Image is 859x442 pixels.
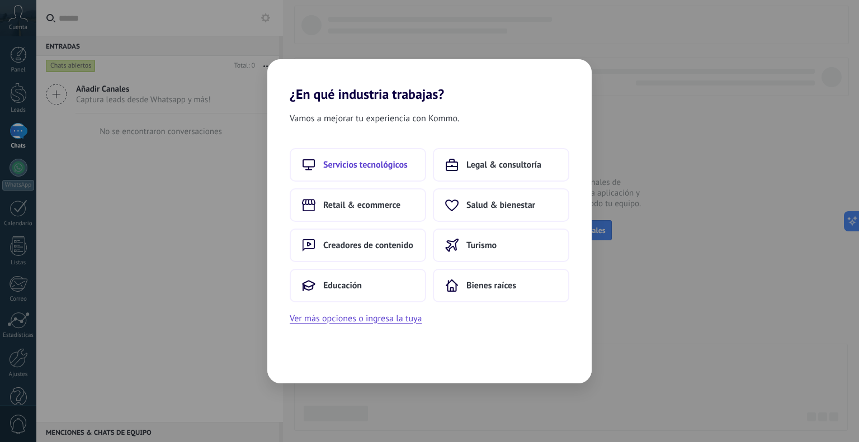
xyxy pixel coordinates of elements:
[323,280,362,291] span: Educación
[433,148,569,182] button: Legal & consultoría
[290,269,426,302] button: Educación
[290,229,426,262] button: Creadores de contenido
[323,159,408,170] span: Servicios tecnológicos
[466,280,516,291] span: Bienes raíces
[433,229,569,262] button: Turismo
[466,159,541,170] span: Legal & consultoría
[323,199,400,211] span: Retail & ecommerce
[290,311,422,326] button: Ver más opciones o ingresa la tuya
[290,188,426,222] button: Retail & ecommerce
[466,240,497,251] span: Turismo
[267,59,592,102] h2: ¿En qué industria trabajas?
[433,188,569,222] button: Salud & bienestar
[466,199,535,211] span: Salud & bienestar
[323,240,413,251] span: Creadores de contenido
[290,111,459,126] span: Vamos a mejorar tu experiencia con Kommo.
[433,269,569,302] button: Bienes raíces
[290,148,426,182] button: Servicios tecnológicos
